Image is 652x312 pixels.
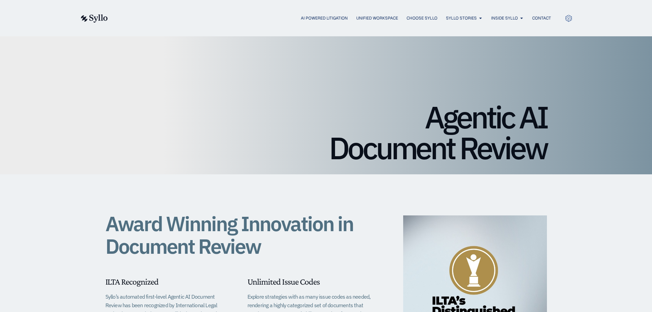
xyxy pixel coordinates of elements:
a: Inside Syllo [491,15,518,21]
a: Syllo Stories [446,15,477,21]
h1: Award Winning Innovation in Document Review [105,212,372,258]
a: Contact [532,15,551,21]
a: Choose Syllo [407,15,437,21]
a: AI Powered Litigation [301,15,348,21]
span: ILTA Recognized [105,277,158,287]
h1: Agentic AI Document Review [105,102,547,163]
div: Menu Toggle [122,15,551,22]
img: syllo [80,14,108,23]
span: Unlimited Issue Codes [247,277,320,287]
nav: Menu [122,15,551,22]
a: Unified Workspace [356,15,398,21]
